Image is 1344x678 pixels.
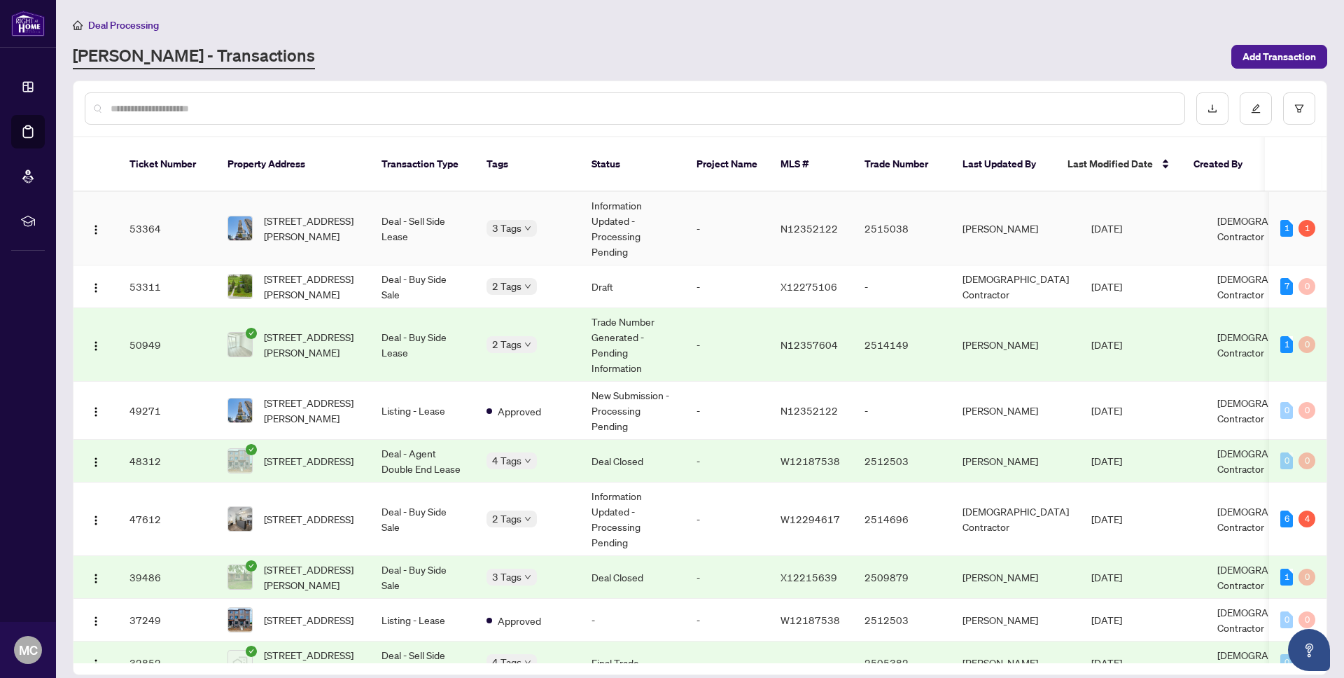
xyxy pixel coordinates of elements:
[1056,137,1182,192] th: Last Modified Date
[264,271,359,302] span: [STREET_ADDRESS][PERSON_NAME]
[90,224,101,235] img: Logo
[118,599,216,642] td: 37249
[1298,569,1315,586] div: 0
[370,137,475,192] th: Transaction Type
[1280,611,1293,628] div: 0
[780,404,838,417] span: N12352122
[85,609,107,631] button: Logo
[246,444,257,455] span: check-circle
[492,569,521,585] span: 3 Tags
[1280,402,1293,419] div: 0
[85,333,107,356] button: Logo
[1280,452,1293,469] div: 0
[73,44,315,69] a: [PERSON_NAME] - Transactions
[853,265,951,308] td: -
[580,440,685,483] td: Deal Closed
[118,556,216,599] td: 39486
[853,308,951,382] td: 2514149
[498,403,541,419] span: Approved
[492,452,521,469] span: 4 Tags
[264,562,359,593] span: [STREET_ADDRESS][PERSON_NAME]
[264,647,359,678] span: [STREET_ADDRESS][PERSON_NAME]
[951,192,1080,265] td: [PERSON_NAME]
[90,515,101,526] img: Logo
[90,616,101,627] img: Logo
[228,608,252,632] img: thumbnail-img
[85,217,107,240] button: Logo
[1091,280,1122,293] span: [DATE]
[85,566,107,588] button: Logo
[685,137,769,192] th: Project Name
[524,283,531,290] span: down
[1280,278,1293,295] div: 7
[685,556,769,599] td: -
[1217,505,1324,533] span: [DEMOGRAPHIC_DATA] Contractor
[370,556,475,599] td: Deal - Buy Side Sale
[228,399,252,422] img: thumbnail-img
[1288,629,1330,671] button: Open asap
[11,11,45,36] img: logo
[524,341,531,348] span: down
[1091,338,1122,351] span: [DATE]
[118,483,216,556] td: 47612
[88,19,159,32] span: Deal Processing
[1298,452,1315,469] div: 0
[1182,137,1266,192] th: Created By
[1091,614,1122,626] span: [DATE]
[118,265,216,308] td: 53311
[580,265,685,308] td: Draft
[1217,214,1324,242] span: [DEMOGRAPHIC_DATA] Contractor
[85,508,107,530] button: Logo
[118,308,216,382] td: 50949
[246,328,257,339] span: check-circle
[524,659,531,666] span: down
[780,222,838,235] span: N12352122
[1294,104,1304,113] span: filter
[118,382,216,440] td: 49271
[1298,611,1315,628] div: 0
[853,483,951,556] td: 2514696
[951,556,1080,599] td: [PERSON_NAME]
[370,440,475,483] td: Deal - Agent Double End Lease
[1280,336,1293,353] div: 1
[370,265,475,308] td: Deal - Buy Side Sale
[769,137,853,192] th: MLS #
[685,265,769,308] td: -
[780,614,840,626] span: W12187538
[264,213,359,244] span: [STREET_ADDRESS][PERSON_NAME]
[19,640,38,660] span: MC
[118,192,216,265] td: 53364
[1091,455,1122,467] span: [DATE]
[264,329,359,360] span: [STREET_ADDRESS][PERSON_NAME]
[685,308,769,382] td: -
[475,137,580,192] th: Tags
[1280,569,1293,586] div: 1
[228,651,252,674] img: thumbnail-img
[1280,220,1293,237] div: 1
[492,336,521,352] span: 2 Tags
[685,599,769,642] td: -
[853,599,951,642] td: 2512503
[370,382,475,440] td: Listing - Lease
[370,308,475,382] td: Deal - Buy Side Lease
[951,137,1056,192] th: Last Updated By
[228,565,252,589] img: thumbnail-img
[580,137,685,192] th: Status
[1091,222,1122,235] span: [DATE]
[1217,396,1324,424] span: [DEMOGRAPHIC_DATA] Contractor
[370,192,475,265] td: Deal - Sell Side Lease
[264,395,359,426] span: [STREET_ADDRESS][PERSON_NAME]
[90,406,101,417] img: Logo
[580,483,685,556] td: Information Updated - Processing Pending
[246,560,257,572] span: check-circle
[1280,654,1293,671] div: 0
[370,483,475,556] td: Deal - Buy Side Sale
[90,457,101,468] img: Logo
[228,507,252,531] img: thumbnail-img
[492,511,521,527] span: 2 Tags
[780,455,840,467] span: W12187538
[580,599,685,642] td: -
[498,613,541,628] span: Approved
[1091,513,1122,525] span: [DATE]
[264,453,353,469] span: [STREET_ADDRESS]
